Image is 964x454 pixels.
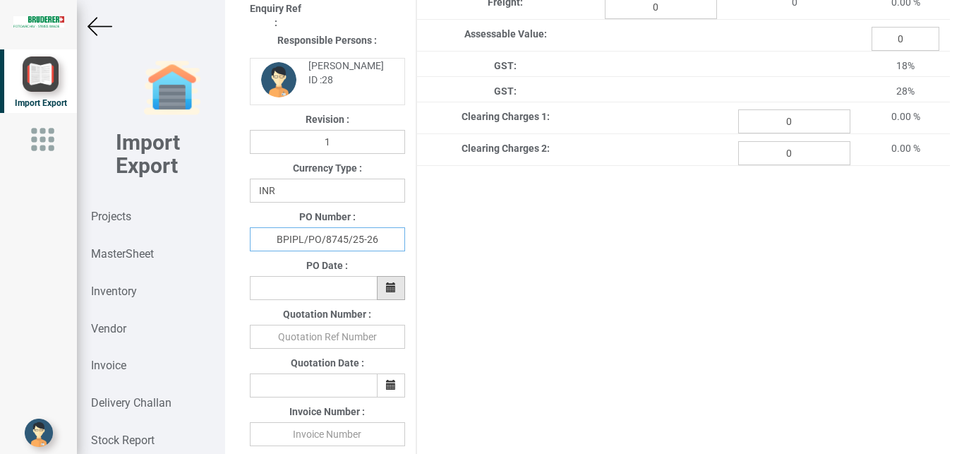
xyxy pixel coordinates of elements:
label: Currency Type : [293,161,362,175]
label: Enquiry Ref : [250,1,302,30]
label: Assessable Value: [464,27,547,41]
input: Quotation Ref Number [250,325,405,349]
span: 0.00 % [891,111,920,122]
label: PO Date : [306,258,348,273]
span: 0.00 % [891,143,920,154]
label: Quotation Number : [283,307,371,321]
span: 18% [896,60,915,71]
label: GST: [494,59,517,73]
img: DP [261,62,296,97]
span: 28% [896,85,915,97]
label: GST: [494,84,517,98]
strong: Projects [91,210,131,223]
strong: MasterSheet [91,247,154,261]
input: Revision [250,130,405,154]
label: Clearing Charges 2: [462,141,550,155]
img: garage-closed.png [144,60,200,117]
strong: Vendor [91,322,126,335]
b: Import Export [116,130,180,178]
label: Invoice Number : [289,405,365,419]
label: Clearing Charges 1: [462,109,550,124]
strong: Invoice [91,359,126,372]
strong: Inventory [91,285,137,298]
input: PO Number [250,227,405,251]
input: Invoice Number [250,422,405,446]
label: PO Number : [299,210,356,224]
span: Import Export [15,98,67,108]
div: [PERSON_NAME] ID : [298,59,393,87]
strong: 28 [322,74,333,85]
strong: Stock Report [91,434,155,447]
label: Quotation Date : [291,356,364,370]
strong: Delivery Challan [91,396,171,410]
label: Revision : [306,112,349,126]
label: Responsible Persons : [277,33,377,47]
